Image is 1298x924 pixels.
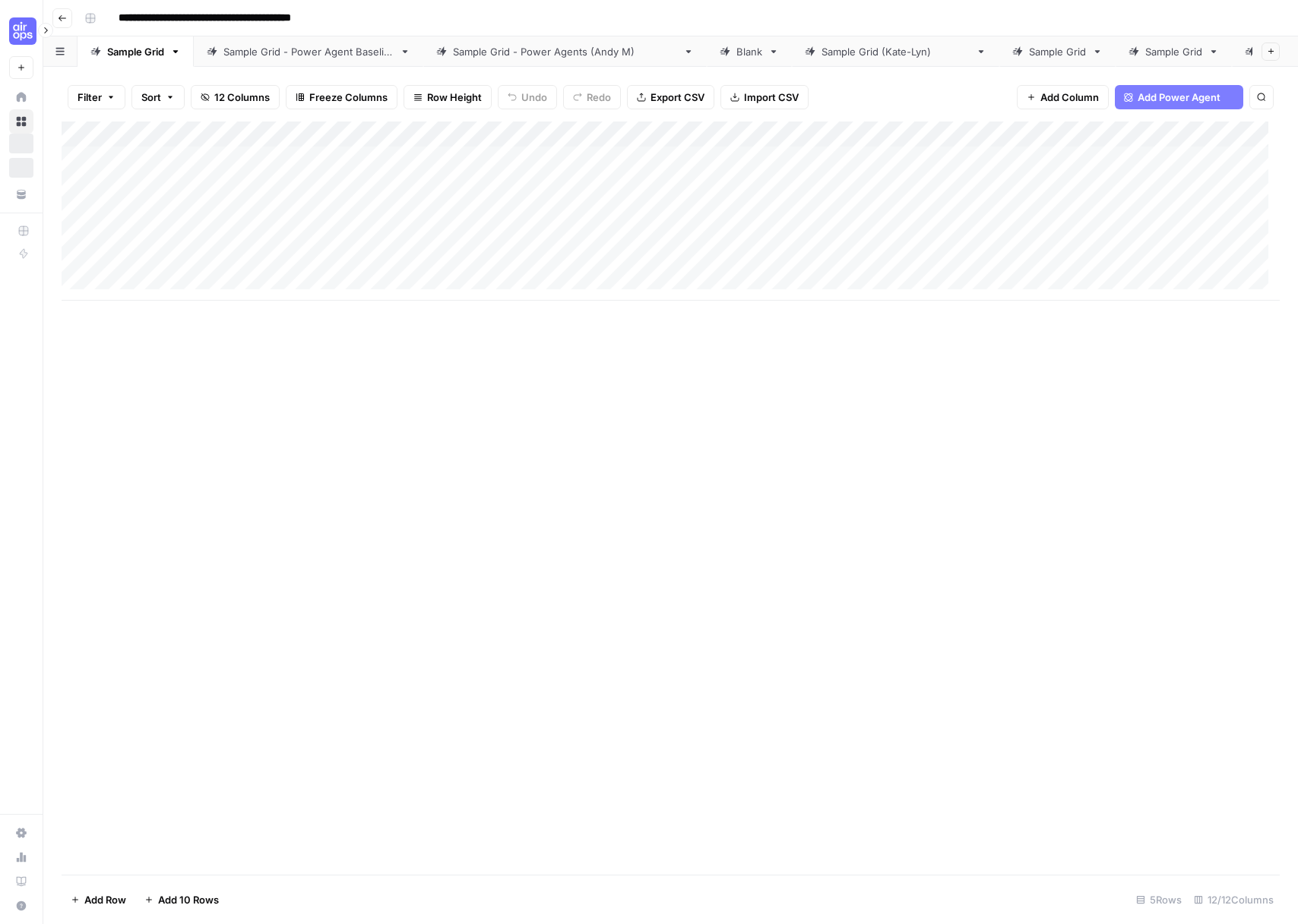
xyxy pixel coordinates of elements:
[651,90,704,105] span: Export CSV
[1017,85,1109,109] button: Add Column
[999,36,1116,67] a: Sample Grid
[453,44,677,59] div: Sample Grid - Power Agents ([PERSON_NAME])
[563,85,621,109] button: Redo
[135,888,228,912] button: Add 10 Rows
[822,44,970,59] div: Sample Grid ([PERSON_NAME])
[627,85,714,109] button: Export CSV
[1029,44,1086,59] div: Sample Grid
[309,90,388,105] span: Freeze Columns
[720,85,809,109] button: Import CSV
[404,85,492,109] button: Row Height
[587,90,611,105] span: Redo
[158,892,219,907] span: Add 10 Rows
[191,85,280,109] button: 12 Columns
[1138,90,1220,105] span: Add Power Agent
[141,90,161,105] span: Sort
[9,894,33,918] button: Help + Support
[707,36,792,67] a: Blank
[78,90,102,105] span: Filter
[736,44,762,59] div: Blank
[744,90,799,105] span: Import CSV
[131,85,185,109] button: Sort
[286,85,397,109] button: Freeze Columns
[1040,90,1099,105] span: Add Column
[1115,85,1243,109] button: Add Power Agent
[9,182,33,207] a: Your Data
[1145,44,1202,59] div: Sample Grid
[194,36,423,67] a: Sample Grid - Power Agent Baseline
[9,109,33,134] a: Browse
[84,892,126,907] span: Add Row
[1116,36,1232,67] a: Sample Grid
[223,44,394,59] div: Sample Grid - Power Agent Baseline
[498,85,557,109] button: Undo
[427,90,482,105] span: Row Height
[9,869,33,894] a: Learning Hub
[792,36,999,67] a: Sample Grid ([PERSON_NAME])
[9,12,33,50] button: Workspace: September Cohort
[423,36,707,67] a: Sample Grid - Power Agents ([PERSON_NAME])
[107,44,164,59] div: Sample Grid
[9,821,33,845] a: Settings
[1188,888,1280,912] div: 12/12 Columns
[68,85,125,109] button: Filter
[78,36,194,67] a: Sample Grid
[9,845,33,869] a: Usage
[62,888,135,912] button: Add Row
[214,90,270,105] span: 12 Columns
[521,90,547,105] span: Undo
[1130,888,1188,912] div: 5 Rows
[9,85,33,109] a: Home
[9,17,36,45] img: September Cohort Logo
